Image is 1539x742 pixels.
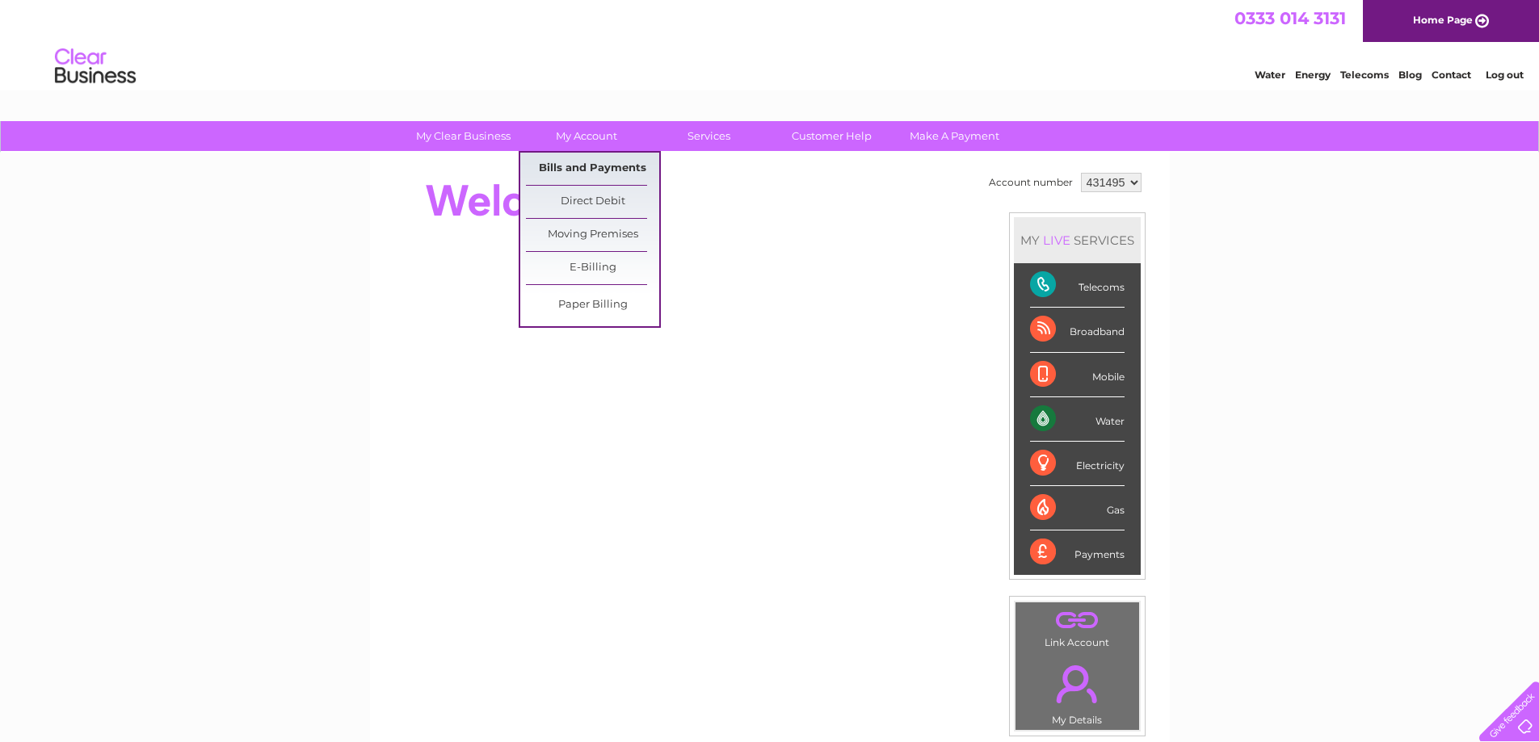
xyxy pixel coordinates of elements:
[526,153,659,185] a: Bills and Payments
[1040,233,1074,248] div: LIVE
[1020,606,1135,635] a: .
[1015,602,1140,652] td: Link Account
[1030,530,1125,574] div: Payments
[765,121,898,151] a: Customer Help
[1432,69,1471,81] a: Contact
[526,252,659,284] a: E-Billing
[526,186,659,218] a: Direct Debit
[1030,263,1125,308] div: Telecoms
[389,9,1152,78] div: Clear Business is a trading name of Verastar Limited (registered in [GEOGRAPHIC_DATA] No. 3667643...
[1030,353,1125,397] div: Mobile
[1030,442,1125,486] div: Electricity
[1030,308,1125,352] div: Broadband
[1234,8,1346,28] a: 0333 014 3131
[526,219,659,251] a: Moving Premises
[1015,652,1140,731] td: My Details
[1340,69,1389,81] a: Telecoms
[1295,69,1331,81] a: Energy
[1030,397,1125,442] div: Water
[1014,217,1141,263] div: MY SERVICES
[397,121,530,151] a: My Clear Business
[985,169,1077,196] td: Account number
[1020,656,1135,712] a: .
[1030,486,1125,530] div: Gas
[526,289,659,321] a: Paper Billing
[1398,69,1422,81] a: Blog
[54,42,137,91] img: logo.png
[888,121,1021,151] a: Make A Payment
[519,121,653,151] a: My Account
[642,121,776,151] a: Services
[1255,69,1285,81] a: Water
[1486,69,1524,81] a: Log out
